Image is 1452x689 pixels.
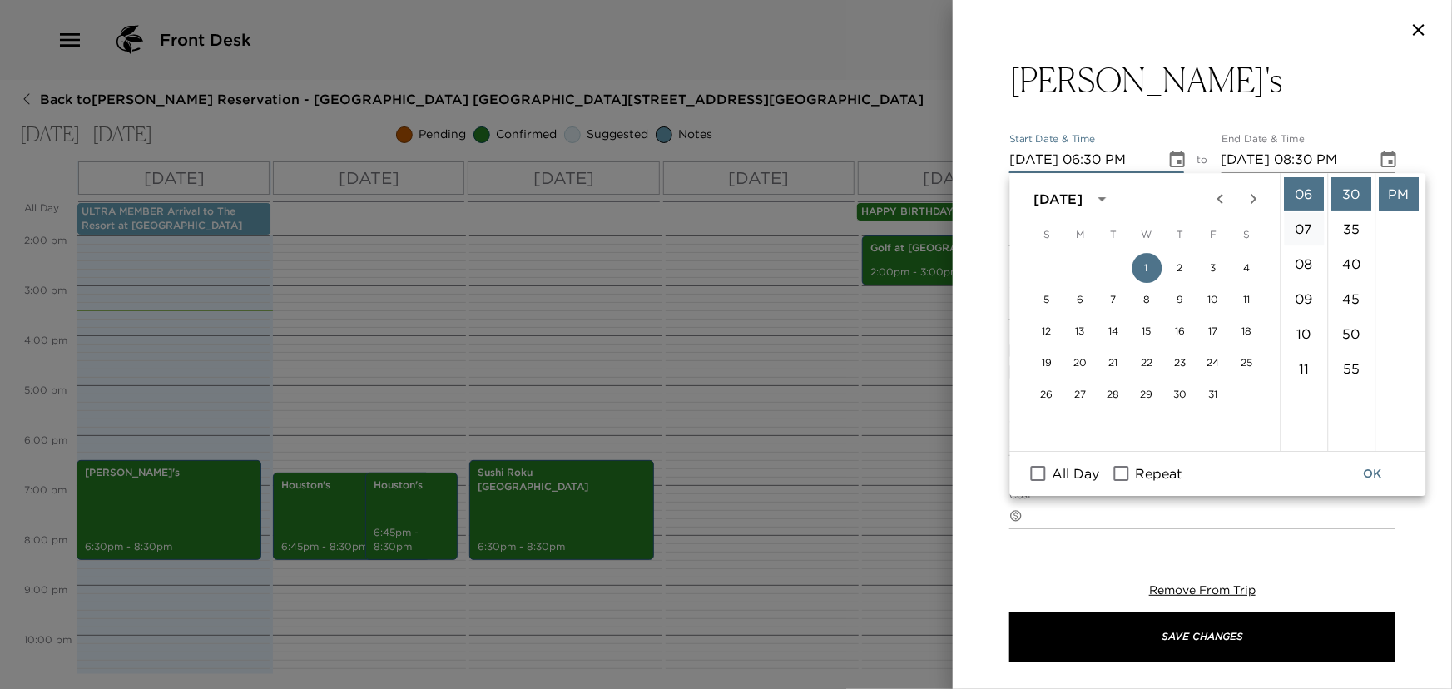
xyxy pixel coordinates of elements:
[1009,60,1395,100] button: [PERSON_NAME]'s
[1098,316,1128,346] button: 14
[1032,379,1062,409] button: 26
[1331,212,1371,245] li: 35 minutes
[1222,146,1366,173] input: MM/DD/YYYY hh:mm aa
[1198,285,1228,315] button: 10
[1231,218,1261,251] span: Saturday
[1346,459,1400,489] button: OK
[1231,316,1261,346] button: 18
[1053,463,1100,483] span: All Day
[1198,348,1228,378] button: 24
[1098,218,1128,251] span: Tuesday
[1098,285,1128,315] button: 7
[1198,253,1228,283] button: 3
[1331,247,1371,280] li: 40 minutes
[1327,173,1375,451] ul: Select minutes
[1284,317,1324,350] li: 10 hours
[1165,253,1195,283] button: 2
[1372,143,1405,176] button: Choose date, selected date is Oct 1, 2025
[1236,182,1270,216] button: Next month
[1198,316,1228,346] button: 17
[1132,379,1162,409] button: 29
[1136,463,1182,483] span: Repeat
[1132,285,1162,315] button: 8
[1231,253,1261,283] button: 4
[1284,177,1324,211] li: 6 hours
[1032,285,1062,315] button: 5
[1165,348,1195,378] button: 23
[1132,316,1162,346] button: 15
[1165,218,1195,251] span: Thursday
[1379,177,1419,211] li: PM
[1009,612,1395,662] button: Save Changes
[1331,282,1371,315] li: 45 minutes
[1284,282,1324,315] li: 9 hours
[1281,173,1327,451] ul: Select hours
[1375,173,1422,451] ul: Select meridiem
[1331,177,1371,211] li: 30 minutes
[1132,348,1162,378] button: 22
[1088,185,1116,213] button: calendar view is open, switch to year view
[1065,348,1095,378] button: 20
[1165,316,1195,346] button: 16
[1009,132,1096,146] label: Start Date & Time
[1065,218,1095,251] span: Monday
[1098,379,1128,409] button: 28
[1331,317,1371,350] li: 50 minutes
[1132,218,1162,251] span: Wednesday
[1331,142,1371,176] li: 25 minutes
[1098,348,1128,378] button: 21
[1009,60,1282,100] h3: [PERSON_NAME]'s
[1033,189,1083,209] div: [DATE]
[1149,582,1256,599] button: Remove From Trip
[1231,348,1261,378] button: 25
[1331,352,1371,385] li: 55 minutes
[1032,316,1062,346] button: 12
[1065,316,1095,346] button: 13
[1284,247,1324,280] li: 8 hours
[1198,218,1228,251] span: Friday
[1284,352,1324,385] li: 11 hours
[1284,212,1324,245] li: 7 hours
[1197,153,1208,173] span: to
[1231,285,1261,315] button: 11
[1032,348,1062,378] button: 19
[1132,253,1162,283] button: 1
[1161,143,1194,176] button: Choose date, selected date is Oct 1, 2025
[1198,379,1228,409] button: 31
[1065,379,1095,409] button: 27
[1165,379,1195,409] button: 30
[1165,285,1195,315] button: 9
[1009,146,1154,173] input: MM/DD/YYYY hh:mm aa
[1284,142,1324,176] li: 5 hours
[1065,285,1095,315] button: 6
[1032,218,1062,251] span: Sunday
[1203,182,1236,216] button: Previous month
[1149,582,1256,597] span: Remove From Trip
[1379,142,1419,176] li: AM
[1222,132,1305,146] label: End Date & Time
